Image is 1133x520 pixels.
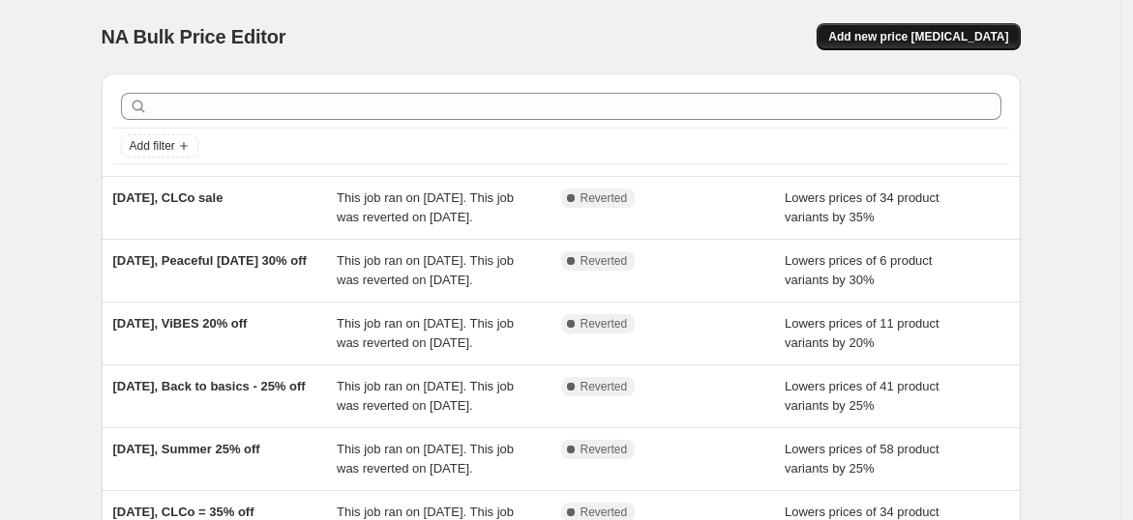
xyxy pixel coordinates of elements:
span: Lowers prices of 34 product variants by 35% [785,190,939,224]
span: [DATE], CLCo = 35% off [113,505,254,519]
span: Lowers prices of 6 product variants by 30% [785,253,932,287]
span: Reverted [581,316,628,332]
span: Lowers prices of 11 product variants by 20% [785,316,939,350]
span: Reverted [581,505,628,520]
span: Reverted [581,253,628,269]
span: [DATE], CLCo sale [113,190,224,205]
span: [DATE], Peaceful [DATE] 30% off [113,253,307,268]
span: Lowers prices of 58 product variants by 25% [785,442,939,476]
span: NA Bulk Price Editor [102,26,286,47]
span: This job ran on [DATE]. This job was reverted on [DATE]. [337,379,514,413]
button: Add filter [121,134,198,158]
span: This job ran on [DATE]. This job was reverted on [DATE]. [337,316,514,350]
span: This job ran on [DATE]. This job was reverted on [DATE]. [337,442,514,476]
span: [DATE], ViBES 20% off [113,316,248,331]
span: [DATE], Summer 25% off [113,442,260,456]
span: Add new price [MEDICAL_DATA] [828,29,1008,44]
span: Reverted [581,442,628,457]
span: Lowers prices of 41 product variants by 25% [785,379,939,413]
span: Reverted [581,379,628,394]
button: Add new price [MEDICAL_DATA] [817,23,1020,50]
span: [DATE], Back to basics - 25% off [113,379,306,393]
span: This job ran on [DATE]. This job was reverted on [DATE]. [337,190,514,224]
span: Reverted [581,190,628,206]
span: This job ran on [DATE]. This job was reverted on [DATE]. [337,253,514,287]
span: Add filter [130,138,175,154]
